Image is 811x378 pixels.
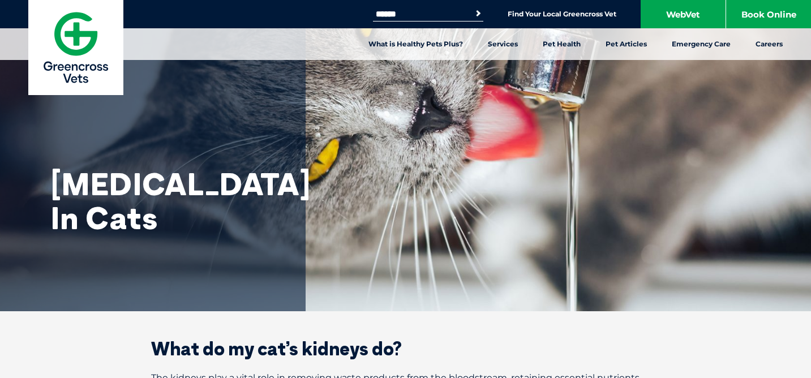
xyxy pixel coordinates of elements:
[473,8,484,19] button: Search
[356,28,475,60] a: What is Healthy Pets Plus?
[51,167,277,235] h1: [MEDICAL_DATA] In Cats
[475,28,530,60] a: Services
[530,28,593,60] a: Pet Health
[743,28,795,60] a: Careers
[151,337,402,360] span: What do my cat’s kidneys do?
[508,10,616,19] a: Find Your Local Greencross Vet
[659,28,743,60] a: Emergency Care
[593,28,659,60] a: Pet Articles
